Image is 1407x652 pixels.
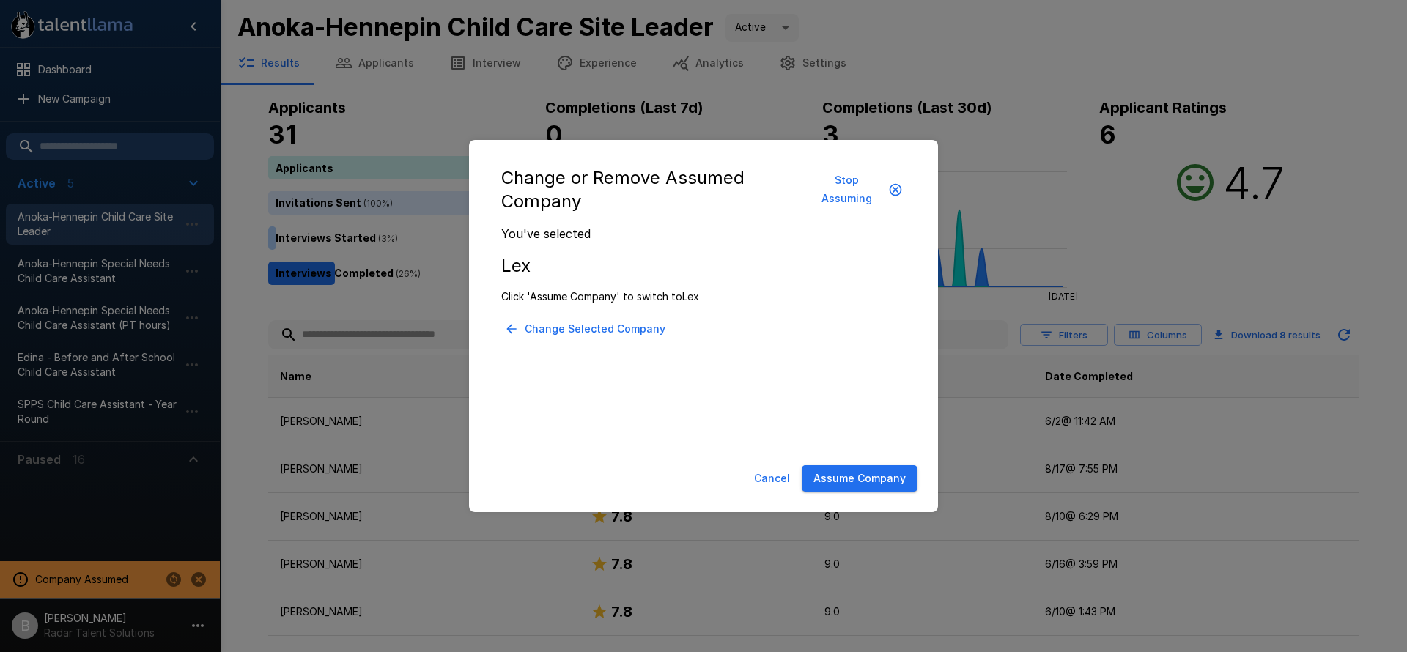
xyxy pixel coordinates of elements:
[501,166,805,213] h5: Change or Remove Assumed Company
[501,289,906,304] p: Click 'Assume Company' to switch to Lex
[501,254,906,278] h5: Lex
[501,225,906,242] p: You've selected
[802,465,917,492] button: Assume Company
[805,167,906,212] button: Stop Assuming
[748,465,796,492] button: Cancel
[501,316,671,343] button: Change Selected Company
